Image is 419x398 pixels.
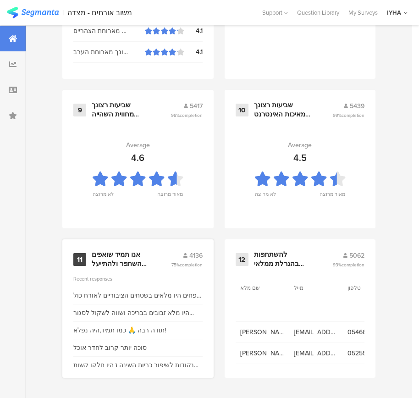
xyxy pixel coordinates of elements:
[347,284,389,292] section: טלפון
[333,261,364,268] span: 93%
[294,348,338,358] span: [EMAIL_ADDRESS][DOMAIN_NAME]
[347,327,392,337] span: 0546648863
[240,284,281,292] section: שם מלא
[342,261,364,268] span: completion
[73,308,203,318] div: היו מלא זבובים בבריכה ושווה לשקול לסגור אותה יותר מאוחר.. רבע ל 6 זה קצת מוקדם...
[73,326,166,335] div: תודה רבה 🙏 כמו תמיד,היה נפלא!
[294,284,335,292] section: מייל
[93,190,114,203] div: לא מרוצה
[236,253,248,266] div: 12
[180,261,203,268] span: completion
[73,360,203,370] div: נקודות לשיפור כריות השינה ( היו חלקן קשות מאד וגבוהות מאד) בחדר האוכל - לקרר עם קרח את השתיה הקלה...
[126,140,150,150] div: Average
[288,140,312,150] div: Average
[189,251,203,260] span: 4136
[333,112,364,119] span: 99%
[73,47,145,57] div: שביעות רצונך מארוחת הערב
[254,101,311,119] div: שביעות רצונך מאיכות האינטרנט האלחוטי בשטחי האכסניה
[67,8,132,17] div: משוב אורחים - מצדה
[73,275,203,282] div: Recent responses
[293,151,307,165] div: 4.5
[320,190,345,203] div: מאוד מרוצה
[171,112,203,119] span: 98%
[180,112,203,119] span: completion
[190,101,203,111] span: 5417
[342,112,364,119] span: completion
[240,327,285,337] span: [PERSON_NAME]
[254,250,311,268] div: להשתתפות בהגרלת ממלאי המשובים יש למלא את הפרטים
[255,190,276,203] div: לא מרוצה
[73,104,86,116] div: 9
[73,26,145,36] div: שביעות רצונך מארוחת הצהריים
[92,250,149,268] div: אנו תמיד שואפים להשתפר ולהתייעל ודעתך חשובה לנו
[184,26,203,36] div: 4.1
[131,151,144,165] div: 4.6
[347,348,392,358] span: 0525513475
[344,8,382,17] a: My Surveys
[157,190,183,203] div: מאוד מרוצה
[350,101,364,111] span: 5439
[62,7,64,18] div: |
[184,47,203,57] div: 4.1
[171,261,203,268] span: 75%
[292,8,344,17] a: Question Library
[349,251,364,260] span: 5062
[73,253,86,266] div: 11
[240,348,285,358] span: [PERSON_NAME]
[92,101,149,119] div: שביעות רצונך מחווית השהייה בבריכה וסביבתה
[7,7,59,18] img: segmanta logo
[236,104,248,116] div: 10
[73,291,203,300] div: הפחים היו מלאים בשטחים הציבוריים לאורח כול השבת לא כתוב שעות מדויקות בזמני חדר האוכל הפקיד בקבלה ...
[387,8,401,17] div: IYHA
[73,343,147,353] div: סוכה יותר קרוב לחדר אוכל
[294,327,338,337] span: [EMAIL_ADDRESS][DOMAIN_NAME]
[262,6,288,20] div: Support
